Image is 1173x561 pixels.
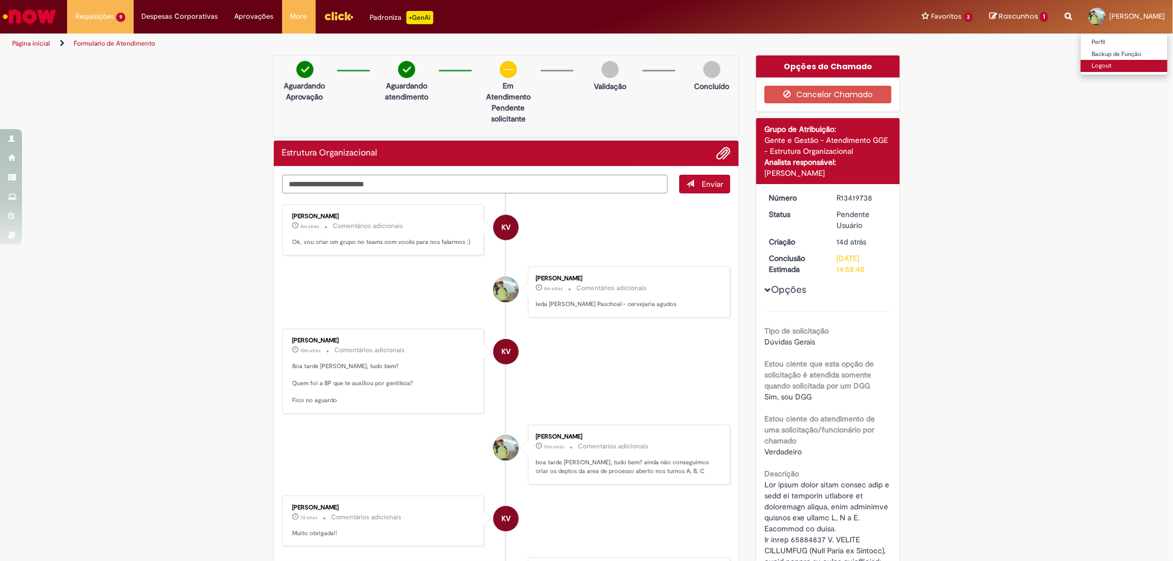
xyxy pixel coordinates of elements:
p: Aguardando Aprovação [278,80,332,102]
div: Padroniza [370,11,433,24]
dt: Número [761,192,828,203]
p: Boa tarde [PERSON_NAME], tudo bem? Quem foi a BP que te auxiliou por gentileza? Fico no aguardo [293,362,476,406]
span: More [290,11,307,22]
span: Rascunhos [999,11,1038,21]
p: Validação [594,81,626,92]
div: 15/08/2025 09:10:29 [836,236,888,247]
b: Estou ciente do atendimento de uma solicitação/funcionário por chamado [764,414,875,446]
span: KV [502,338,510,365]
span: Sim, sou DGG [764,392,812,402]
p: Em Atendimento [482,80,535,102]
span: 14d atrás [836,237,866,247]
div: Gente e Gestão - Atendimento GGE - Estrutura Organizacional [764,135,891,157]
div: [PERSON_NAME] [293,213,476,220]
img: click_logo_yellow_360x200.png [324,8,354,24]
div: [PERSON_NAME] [536,275,719,282]
p: Concluído [694,81,729,92]
a: Rascunhos [989,12,1048,22]
p: Ieda [PERSON_NAME] Paschoal - cervejaria agudos [536,300,719,309]
span: Favoritos [932,11,962,22]
time: 28/08/2025 13:32:24 [301,223,320,230]
dt: Conclusão Estimada [761,253,828,275]
a: Logout [1081,60,1168,72]
b: Descrição [764,469,799,479]
div: Pendente Usuário [836,209,888,231]
span: 10m atrás [301,347,321,354]
p: Pendente solicitante [482,102,535,124]
b: Estou ciente que esta opção de solicitação é atendida somente quando solicitada por um DGG [764,359,874,391]
button: Cancelar Chamado [764,86,891,103]
p: +GenAi [406,11,433,24]
img: circle-minus.png [500,61,517,78]
a: Backup de Função [1081,48,1168,60]
h2: Estrutura Organizacional Histórico de tíquete [282,148,378,158]
time: 28/08/2025 13:27:54 [544,285,563,292]
time: 15/08/2025 09:10:29 [836,237,866,247]
time: 21/08/2025 16:12:02 [301,514,318,521]
img: check-circle-green.png [398,61,415,78]
div: Analista responsável: [764,157,891,168]
span: Requisições [75,11,114,22]
small: Comentários adicionais [333,221,404,231]
img: check-circle-green.png [296,61,313,78]
span: 7d atrás [301,514,318,521]
img: ServiceNow [1,5,58,27]
span: [PERSON_NAME] [1109,12,1165,21]
span: Despesas Corporativas [142,11,218,22]
div: Opções do Chamado [756,55,900,77]
span: 8m atrás [544,285,563,292]
span: 3 [964,13,973,22]
div: [PERSON_NAME] [764,168,891,179]
small: Comentários adicionais [576,284,647,293]
div: [PERSON_NAME] [293,504,476,511]
span: KV [502,506,510,532]
div: R13419738 [836,192,888,203]
div: Karine Vieira [493,215,519,240]
p: Aguardando atendimento [380,80,433,102]
span: 4m atrás [301,223,320,230]
small: Comentários adicionais [578,442,648,451]
span: Verdadeiro [764,447,802,457]
span: Enviar [702,179,723,189]
div: Alexsandro Svizzero [493,435,519,460]
div: Alexsandro Svizzero [493,277,519,302]
small: Comentários adicionais [332,513,402,522]
div: [PERSON_NAME] [293,337,476,344]
small: Comentários adicionais [335,346,405,355]
div: Grupo de Atribuição: [764,124,891,135]
span: 1 [1040,12,1048,22]
p: boa tarde [PERSON_NAME], tudo bem? ainda não conseguimos criar os deptos da area de processo aber... [536,458,719,475]
a: Perfil [1081,36,1168,48]
a: Página inicial [12,39,50,48]
p: Ok, vou criar um grupo no teams com vocês para nos falarmos :) [293,238,476,247]
button: Adicionar anexos [716,146,730,160]
dt: Status [761,209,828,220]
div: [PERSON_NAME] [536,434,719,440]
textarea: Digite sua mensagem aqui... [282,175,668,193]
div: Karine Vieira [493,506,519,531]
a: Formulário de Atendimento [74,39,155,48]
time: 28/08/2025 13:21:36 [544,443,564,450]
button: Enviar [679,175,730,193]
dt: Criação [761,236,828,247]
time: 28/08/2025 13:26:04 [301,347,321,354]
div: [DATE] 14:58:40 [836,253,888,275]
img: img-circle-grey.png [602,61,619,78]
span: Dúvidas Gerais [764,337,815,347]
span: 9 [116,13,125,22]
p: Muito obrigada!! [293,529,476,538]
b: Tipo de solicitação [764,326,829,336]
span: 15m atrás [544,443,564,450]
ul: Trilhas de página [8,34,774,54]
img: img-circle-grey.png [703,61,720,78]
span: KV [502,214,510,241]
div: Karine Vieira [493,339,519,364]
span: Aprovações [235,11,274,22]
